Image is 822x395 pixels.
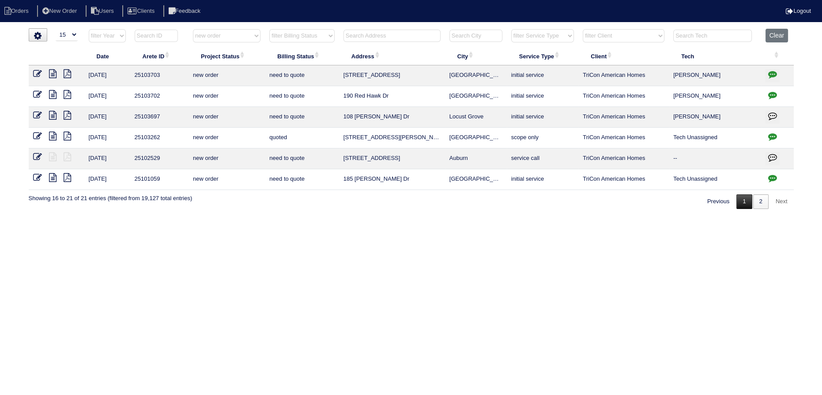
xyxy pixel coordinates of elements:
[130,65,189,86] td: 25103703
[339,107,445,128] td: 108 [PERSON_NAME] Dr
[265,148,339,169] td: need to quote
[343,30,441,42] input: Search Address
[339,128,445,148] td: [STREET_ADDRESS][PERSON_NAME]
[339,148,445,169] td: [STREET_ADDRESS]
[507,86,578,107] td: initial service
[189,65,265,86] td: new order
[669,169,761,190] td: Tech Unassigned
[122,5,162,17] li: Clients
[86,5,121,17] li: Users
[445,47,507,65] th: City: activate to sort column ascending
[761,47,794,65] th: : activate to sort column ascending
[265,169,339,190] td: need to quote
[265,107,339,128] td: need to quote
[189,86,265,107] td: new order
[669,107,761,128] td: [PERSON_NAME]
[130,148,189,169] td: 25102529
[37,8,84,14] a: New Order
[339,86,445,107] td: 190 Red Hawk Dr
[578,169,669,190] td: TriCon American Homes
[29,190,192,202] div: Showing 16 to 21 of 21 entries (filtered from 19,127 total entries)
[449,30,502,42] input: Search City
[265,128,339,148] td: quoted
[265,86,339,107] td: need to quote
[130,128,189,148] td: 25103262
[84,128,130,148] td: [DATE]
[122,8,162,14] a: Clients
[507,107,578,128] td: initial service
[339,169,445,190] td: 185 [PERSON_NAME] Dr
[753,194,769,209] a: 2
[189,107,265,128] td: new order
[507,148,578,169] td: service call
[84,65,130,86] td: [DATE]
[84,86,130,107] td: [DATE]
[578,148,669,169] td: TriCon American Homes
[265,65,339,86] td: need to quote
[130,47,189,65] th: Arete ID: activate to sort column ascending
[673,30,752,42] input: Search Tech
[84,148,130,169] td: [DATE]
[130,107,189,128] td: 25103697
[445,107,507,128] td: Locust Grove
[736,194,752,209] a: 1
[130,86,189,107] td: 25103702
[339,47,445,65] th: Address: activate to sort column ascending
[786,8,811,14] a: Logout
[339,65,445,86] td: [STREET_ADDRESS]
[189,169,265,190] td: new order
[84,169,130,190] td: [DATE]
[669,148,761,169] td: --
[507,169,578,190] td: initial service
[669,86,761,107] td: [PERSON_NAME]
[578,47,669,65] th: Client: activate to sort column ascending
[669,65,761,86] td: [PERSON_NAME]
[578,107,669,128] td: TriCon American Homes
[445,169,507,190] td: [GEOGRAPHIC_DATA]
[445,128,507,148] td: [GEOGRAPHIC_DATA]
[507,47,578,65] th: Service Type: activate to sort column ascending
[86,8,121,14] a: Users
[765,29,788,42] button: Clear
[37,5,84,17] li: New Order
[669,47,761,65] th: Tech
[507,128,578,148] td: scope only
[701,194,736,209] a: Previous
[507,65,578,86] td: initial service
[669,128,761,148] td: Tech Unassigned
[189,128,265,148] td: new order
[265,47,339,65] th: Billing Status: activate to sort column ascending
[445,86,507,107] td: [GEOGRAPHIC_DATA]
[189,47,265,65] th: Project Status: activate to sort column ascending
[578,65,669,86] td: TriCon American Homes
[445,65,507,86] td: [GEOGRAPHIC_DATA]
[84,107,130,128] td: [DATE]
[130,169,189,190] td: 25101059
[84,47,130,65] th: Date
[578,86,669,107] td: TriCon American Homes
[163,5,207,17] li: Feedback
[445,148,507,169] td: Auburn
[769,194,794,209] a: Next
[135,30,178,42] input: Search ID
[578,128,669,148] td: TriCon American Homes
[189,148,265,169] td: new order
